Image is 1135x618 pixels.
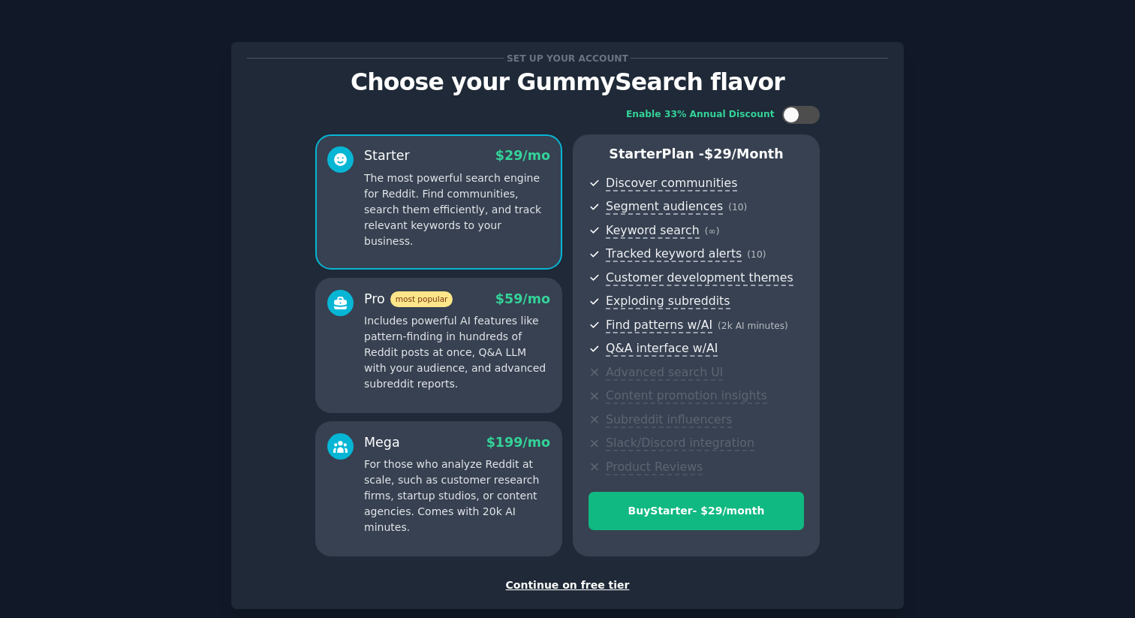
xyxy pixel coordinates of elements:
span: ( 10 ) [728,202,747,213]
span: $ 29 /mo [495,148,550,163]
span: Advanced search UI [606,365,723,381]
span: most popular [390,291,453,307]
p: Starter Plan - [589,145,804,164]
div: Mega [364,433,400,452]
div: Buy Starter - $ 29 /month [589,503,803,519]
span: Keyword search [606,223,700,239]
div: Starter [364,146,410,165]
span: Set up your account [504,50,631,66]
p: For those who analyze Reddit at scale, such as customer research firms, startup studios, or conte... [364,457,550,535]
span: $ 199 /mo [486,435,550,450]
button: BuyStarter- $29/month [589,492,804,530]
span: $ 59 /mo [495,291,550,306]
span: Product Reviews [606,460,703,475]
div: Continue on free tier [247,577,888,593]
span: Tracked keyword alerts [606,246,742,262]
span: Segment audiences [606,199,723,215]
span: ( 10 ) [747,249,766,260]
span: Find patterns w/AI [606,318,712,333]
span: Q&A interface w/AI [606,341,718,357]
span: Exploding subreddits [606,294,730,309]
span: $ 29 /month [704,146,784,161]
span: Customer development themes [606,270,793,286]
span: Discover communities [606,176,737,191]
span: Content promotion insights [606,388,767,404]
span: Slack/Discord integration [606,436,754,451]
span: Subreddit influencers [606,412,732,428]
p: Choose your GummySearch flavor [247,69,888,95]
div: Enable 33% Annual Discount [626,108,775,122]
span: ( ∞ ) [705,226,720,237]
p: Includes powerful AI features like pattern-finding in hundreds of Reddit posts at once, Q&A LLM w... [364,313,550,392]
span: ( 2k AI minutes ) [718,321,788,331]
p: The most powerful search engine for Reddit. Find communities, search them efficiently, and track ... [364,170,550,249]
div: Pro [364,290,453,309]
